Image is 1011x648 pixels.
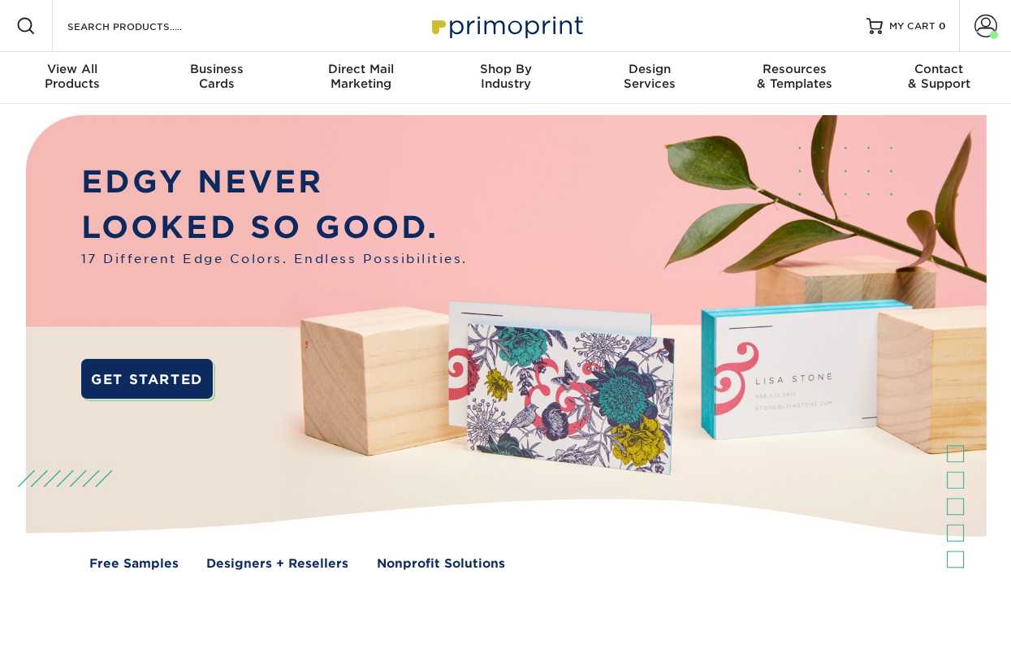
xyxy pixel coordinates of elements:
a: Resources& Templates [722,52,866,104]
a: Shop ByIndustry [434,52,578,104]
a: GET STARTED [81,359,214,399]
a: Direct MailMarketing [289,52,434,104]
a: Nonprofit Solutions [377,555,505,572]
span: Business [145,62,289,76]
span: Resources [722,62,866,76]
div: & Templates [722,62,866,91]
p: LOOKED SO GOOD. [81,205,468,250]
a: Contact& Support [866,52,1011,104]
span: Design [577,62,722,76]
a: Designers + Resellers [206,555,348,572]
span: MY CART [889,19,935,33]
span: 17 Different Edge Colors. Endless Possibilities. [81,250,468,268]
div: Services [577,62,722,91]
span: Contact [866,62,1011,76]
img: Primoprint [425,8,587,43]
div: Marketing [289,62,434,91]
a: DesignServices [577,52,722,104]
input: SEARCH PRODUCTS..... [66,16,224,36]
div: Industry [434,62,578,91]
a: BusinessCards [145,52,289,104]
p: EDGY NEVER [81,159,468,205]
div: Cards [145,62,289,91]
a: Free Samples [89,555,179,572]
div: & Support [866,62,1011,91]
span: Direct Mail [289,62,434,76]
span: Shop By [434,62,578,76]
span: 0 [939,20,946,32]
